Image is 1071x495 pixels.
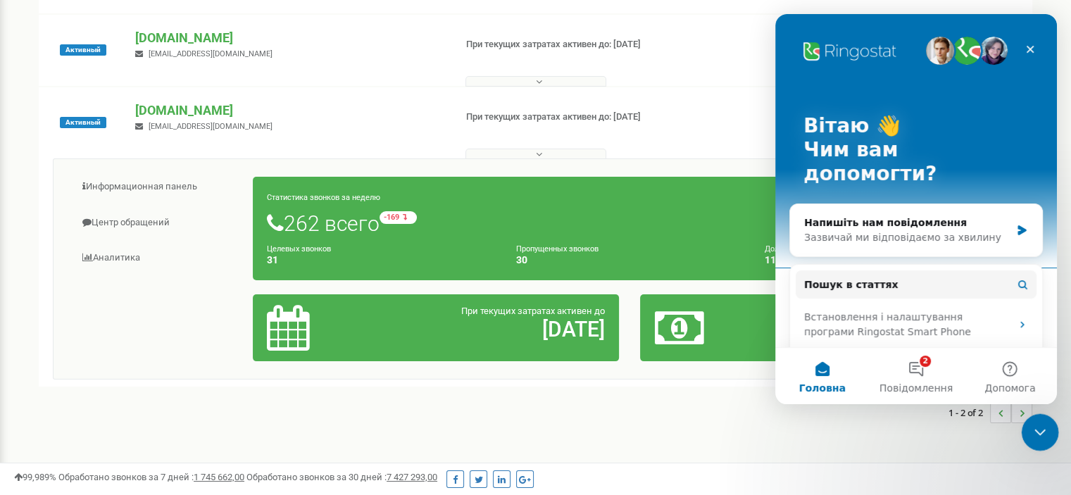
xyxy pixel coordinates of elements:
span: Активный [60,44,106,56]
small: Пропущенных звонков [516,244,599,253]
a: Центр обращений [64,206,253,240]
h4: 11,45 % [765,255,993,265]
span: Обработано звонков за 30 дней : [246,472,437,482]
span: Активный [60,117,106,128]
p: При текущих затратах активен до: [DATE] [466,111,691,124]
a: Аналитика [64,241,253,275]
span: [EMAIL_ADDRESS][DOMAIN_NAME] [149,49,273,58]
h4: 30 [516,255,744,265]
small: Целевых звонков [267,244,331,253]
small: Статистика звонков за неделю [267,193,380,202]
span: [EMAIL_ADDRESS][DOMAIN_NAME] [149,122,273,131]
p: При текущих затратах активен до: [DATE] [466,38,691,51]
h2: [DATE] [387,318,605,341]
p: [DOMAIN_NAME] [135,101,443,120]
span: При текущих затратах активен до [461,306,605,316]
h4: 31 [267,255,495,265]
u: 1 745 662,00 [194,472,244,482]
span: Обработано звонков за 7 дней : [58,472,244,482]
iframe: To enrich screen reader interactions, please activate Accessibility in Grammarly extension settings [1022,414,1059,451]
span: 1 - 2 of 2 [948,402,990,423]
h1: 262 всего [267,211,993,235]
span: 99,989% [14,472,56,482]
a: Информационная панель [64,170,253,204]
u: 7 427 293,00 [387,472,437,482]
small: Доля пропущенных звонков [765,244,866,253]
nav: ... [948,388,1032,437]
iframe: Intercom live chat [775,14,1057,404]
h2: 265,40 $ [775,318,993,341]
p: [DOMAIN_NAME] [135,29,443,47]
small: -169 [380,211,417,224]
